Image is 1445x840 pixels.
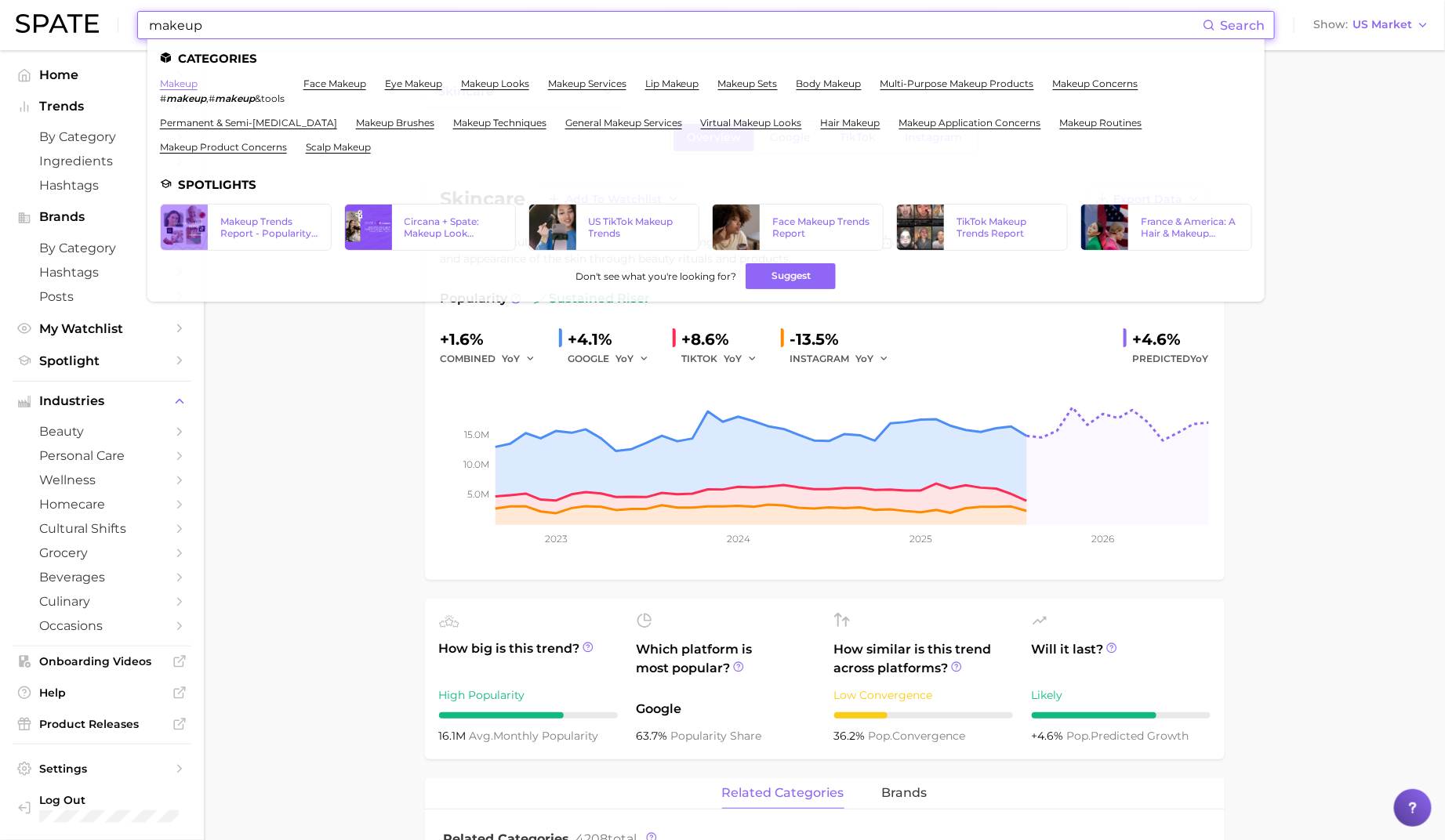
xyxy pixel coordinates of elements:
[13,712,191,736] a: Product Releases
[39,497,165,512] span: homecare
[701,117,802,129] a: virtual makeup looks
[39,129,165,144] span: by Category
[1067,729,1189,743] span: predicted growth
[724,349,758,368] button: YoY
[834,729,869,743] span: 36.2%
[441,349,546,368] div: combined
[834,686,1013,704] div: Low Convergence
[13,349,191,373] a: Spotlight
[869,729,893,743] abbr: popularity index
[39,424,165,439] span: beauty
[461,78,529,89] a: makeup looks
[160,92,166,104] span: #
[1091,533,1114,545] tspan: 2026
[13,317,191,341] a: My Watchlist
[441,327,546,352] div: +1.6%
[13,589,191,614] a: culinary
[790,349,900,368] div: INSTAGRAM
[39,545,165,560] span: grocery
[548,78,626,89] a: makeup services
[39,265,165,280] span: Hashtags
[303,78,366,89] a: face makeup
[344,204,516,251] a: Circana + Spate: Makeup Look Trends
[856,349,890,368] button: YoY
[726,533,750,545] tspan: 2024
[746,263,836,289] button: Suggest
[13,389,191,413] button: Industries
[13,650,191,673] a: Onboarding Videos
[13,541,191,565] a: grocery
[356,117,434,129] a: makeup brushes
[834,712,1013,719] div: 3 / 10
[13,757,191,780] a: Settings
[39,289,165,304] span: Posts
[882,786,928,800] span: brands
[385,78,442,89] a: eye makeup
[1220,18,1265,33] span: Search
[160,117,337,129] a: permanent & semi-[MEDICAL_DATA]
[147,12,1203,38] input: Search here for a brand, industry, or ingredient
[439,729,470,743] span: 16.1m
[13,63,191,87] a: Home
[39,762,165,776] span: Settings
[160,52,1252,65] li: Categories
[209,92,215,104] span: #
[166,92,206,104] em: makeup
[439,712,618,719] div: 7 / 10
[306,141,371,153] a: scalp makeup
[439,639,618,678] span: How big is this trend?
[13,284,191,309] a: Posts
[637,640,815,692] span: Which platform is most popular?
[869,729,966,743] span: convergence
[13,614,191,638] a: occasions
[39,154,165,168] span: Ingredients
[568,327,660,352] div: +4.1%
[39,686,165,700] span: Help
[790,327,900,352] div: -13.5%
[1309,15,1433,35] button: ShowUS Market
[682,349,768,368] div: TIKTOK
[39,472,165,487] span: wellness
[13,565,191,589] a: beverages
[39,394,165,408] span: Industries
[1133,327,1209,352] div: +4.6%
[39,321,165,336] span: My Watchlist
[797,78,862,89] a: body makeup
[39,210,165,224] span: Brands
[160,141,287,153] a: makeup product concerns
[13,125,191,149] a: by Category
[772,215,870,239] div: Face Makeup Trends Report
[13,492,191,516] a: homecare
[13,516,191,541] a: cultural shifts
[215,92,255,104] em: makeup
[13,95,191,118] button: Trends
[503,349,536,368] button: YoY
[39,100,165,114] span: Trends
[39,448,165,463] span: personal care
[880,78,1034,89] a: multi-purpose makeup products
[1032,640,1211,678] span: Will it last?
[13,173,191,197] a: Hashtags
[575,270,736,282] span: Don't see what you're looking for?
[39,570,165,585] span: beverages
[545,533,568,545] tspan: 2023
[616,352,634,365] span: YoY
[1191,353,1209,364] span: YoY
[453,117,546,129] a: makeup techniques
[1032,712,1211,719] div: 7 / 10
[682,327,768,352] div: +8.6%
[405,215,503,239] div: Circana + Spate: Makeup Look Trends
[1067,729,1091,743] abbr: popularity index
[16,14,99,33] img: SPATE
[160,92,285,104] div: ,
[39,594,165,609] span: culinary
[1032,729,1067,743] span: +4.6%
[1313,20,1348,29] span: Show
[13,149,191,173] a: Ingredients
[13,419,191,444] a: beauty
[13,681,191,704] a: Help
[1141,215,1239,239] div: France & America: A Hair & Makeup Trends Report
[724,352,742,365] span: YoY
[13,260,191,284] a: Hashtags
[896,204,1068,251] a: TikTok Makeup Trends Report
